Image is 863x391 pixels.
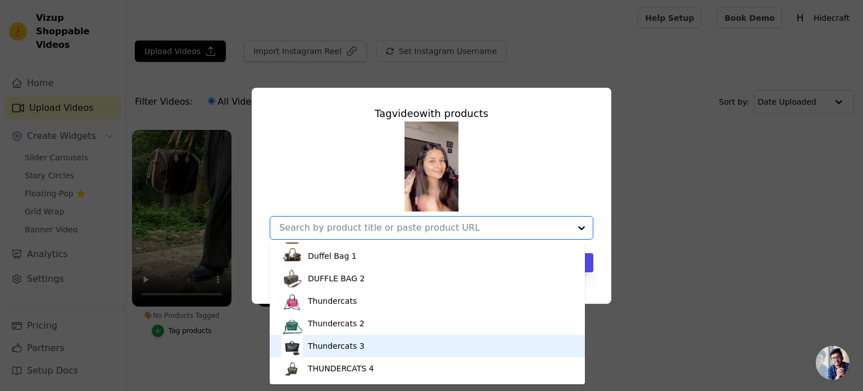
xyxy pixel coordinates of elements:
img: product thumbnail [281,335,303,357]
img: product thumbnail [281,312,303,335]
div: THUNDERCATS 4 [308,363,374,374]
img: product thumbnail [281,357,303,380]
div: Tag video with products [270,106,593,122]
div: Thundercats [308,295,357,307]
div: Duffel Bag 1 [308,250,357,262]
a: Open chat [816,346,850,380]
div: Thundercats 2 [308,318,365,329]
div: Thundercats 3 [308,340,365,352]
img: tn-c983b5ebe43946cd8baf795b54b10a8e.png [405,122,458,212]
img: product thumbnail [281,267,303,290]
div: DUFFLE BAG 2 [308,273,365,284]
input: Search by product title or paste product URL [279,222,570,233]
img: product thumbnail [281,245,303,267]
img: product thumbnail [281,290,303,312]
